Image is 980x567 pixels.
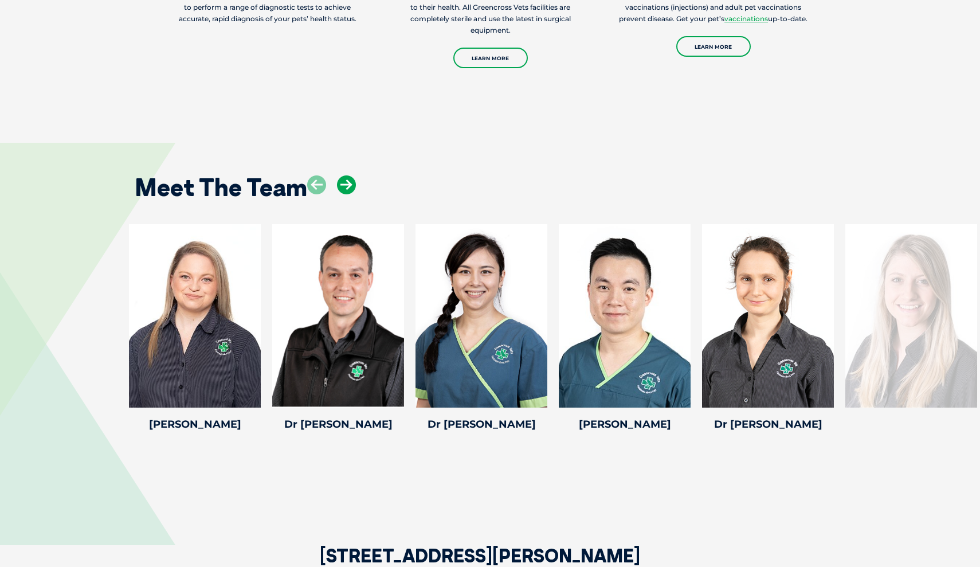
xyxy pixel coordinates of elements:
h4: [PERSON_NAME] [559,419,691,429]
h4: Dr [PERSON_NAME] [702,419,834,429]
a: Learn More [453,48,528,68]
h4: [PERSON_NAME] [129,419,261,429]
a: Learn More [676,36,751,57]
h2: Meet The Team [135,175,307,200]
h4: Dr [PERSON_NAME] [415,419,547,429]
a: vaccinations [724,14,768,23]
h4: Dr [PERSON_NAME] [272,419,404,429]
